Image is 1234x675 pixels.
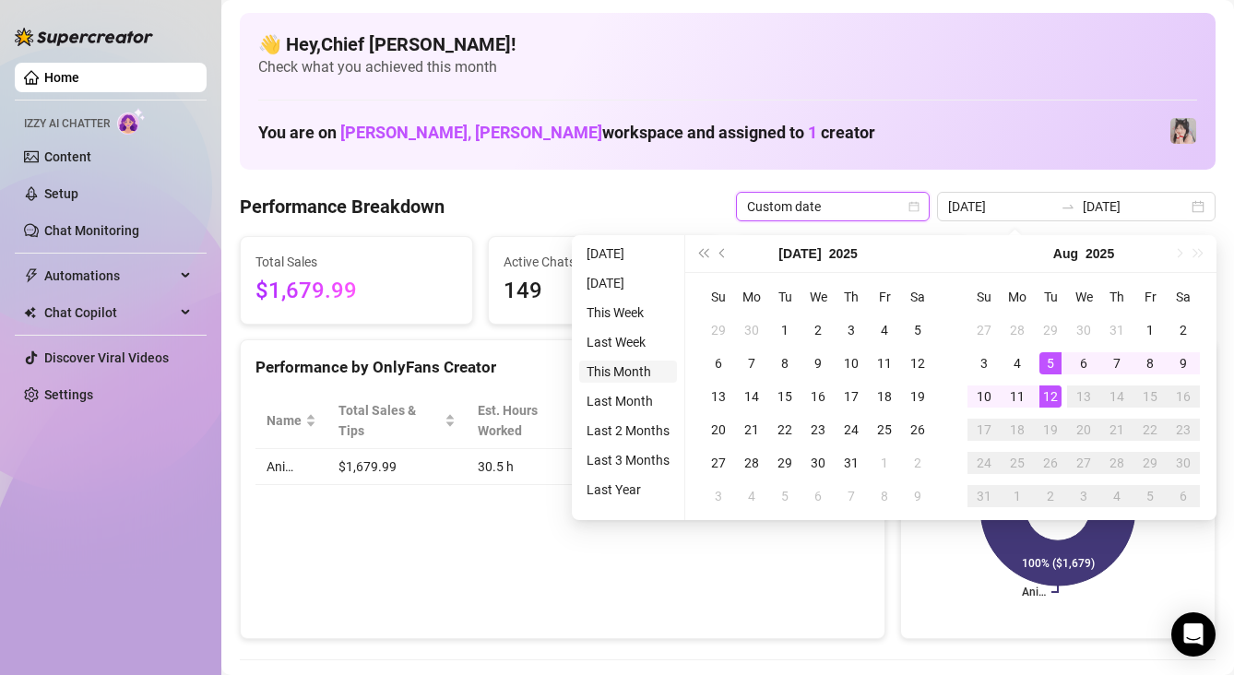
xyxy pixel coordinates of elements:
[255,393,327,449] th: Name
[901,480,934,513] td: 2025-08-09
[327,449,467,485] td: $1,679.99
[1100,480,1133,513] td: 2025-09-04
[967,446,1001,480] td: 2025-08-24
[1073,452,1095,474] div: 27
[1022,586,1046,598] text: Ani…
[1034,347,1067,380] td: 2025-08-05
[707,385,730,408] div: 13
[702,480,735,513] td: 2025-08-03
[24,268,39,283] span: thunderbolt
[467,449,607,485] td: 30.5 h
[707,452,730,474] div: 27
[579,361,677,383] li: This Month
[707,319,730,341] div: 29
[1106,452,1128,474] div: 28
[267,410,302,431] span: Name
[1061,199,1075,214] span: swap-right
[1133,347,1167,380] td: 2025-08-08
[801,380,835,413] td: 2025-07-16
[1067,480,1100,513] td: 2025-09-03
[579,272,677,294] li: [DATE]
[807,352,829,374] div: 9
[1167,446,1200,480] td: 2025-08-30
[807,485,829,507] div: 6
[1001,380,1034,413] td: 2025-08-11
[735,480,768,513] td: 2025-08-04
[1139,452,1161,474] div: 29
[774,385,796,408] div: 15
[801,480,835,513] td: 2025-08-06
[44,350,169,365] a: Discover Viral Videos
[1001,347,1034,380] td: 2025-08-04
[255,449,327,485] td: Ani…
[835,314,868,347] td: 2025-07-03
[1001,446,1034,480] td: 2025-08-25
[1006,319,1028,341] div: 28
[340,123,602,142] span: [PERSON_NAME], [PERSON_NAME]
[1034,280,1067,314] th: Tu
[829,235,858,272] button: Choose a year
[1106,485,1128,507] div: 4
[868,413,901,446] td: 2025-07-25
[338,400,441,441] span: Total Sales & Tips
[948,196,1053,217] input: Start date
[1039,452,1062,474] div: 26
[835,480,868,513] td: 2025-08-07
[967,413,1001,446] td: 2025-08-17
[1133,413,1167,446] td: 2025-08-22
[1086,235,1114,272] button: Choose a year
[1073,385,1095,408] div: 13
[768,413,801,446] td: 2025-07-22
[1171,612,1216,657] div: Open Intercom Messenger
[1006,352,1028,374] div: 4
[1083,196,1188,217] input: End date
[707,485,730,507] div: 3
[774,485,796,507] div: 5
[1006,485,1028,507] div: 1
[1167,314,1200,347] td: 2025-08-02
[1039,419,1062,441] div: 19
[1167,413,1200,446] td: 2025-08-23
[44,298,175,327] span: Chat Copilot
[868,347,901,380] td: 2025-07-11
[579,331,677,353] li: Last Week
[1034,413,1067,446] td: 2025-08-19
[868,314,901,347] td: 2025-07-04
[808,123,817,142] span: 1
[735,280,768,314] th: Mo
[835,413,868,446] td: 2025-07-24
[741,485,763,507] div: 4
[868,280,901,314] th: Fr
[1100,446,1133,480] td: 2025-08-28
[702,380,735,413] td: 2025-07-13
[973,452,995,474] div: 24
[504,274,706,309] span: 149
[702,413,735,446] td: 2025-07-20
[973,385,995,408] div: 10
[778,235,821,272] button: Choose a month
[873,485,896,507] div: 8
[735,413,768,446] td: 2025-07-21
[1133,446,1167,480] td: 2025-08-29
[1167,347,1200,380] td: 2025-08-09
[579,479,677,501] li: Last Year
[1100,314,1133,347] td: 2025-07-31
[1139,385,1161,408] div: 15
[768,347,801,380] td: 2025-07-08
[907,485,929,507] div: 9
[579,302,677,324] li: This Week
[579,390,677,412] li: Last Month
[967,280,1001,314] th: Su
[1106,385,1128,408] div: 14
[868,380,901,413] td: 2025-07-18
[835,347,868,380] td: 2025-07-10
[707,352,730,374] div: 6
[741,352,763,374] div: 7
[741,385,763,408] div: 14
[873,385,896,408] div: 18
[1034,380,1067,413] td: 2025-08-12
[768,380,801,413] td: 2025-07-15
[1039,319,1062,341] div: 29
[44,70,79,85] a: Home
[255,252,457,272] span: Total Sales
